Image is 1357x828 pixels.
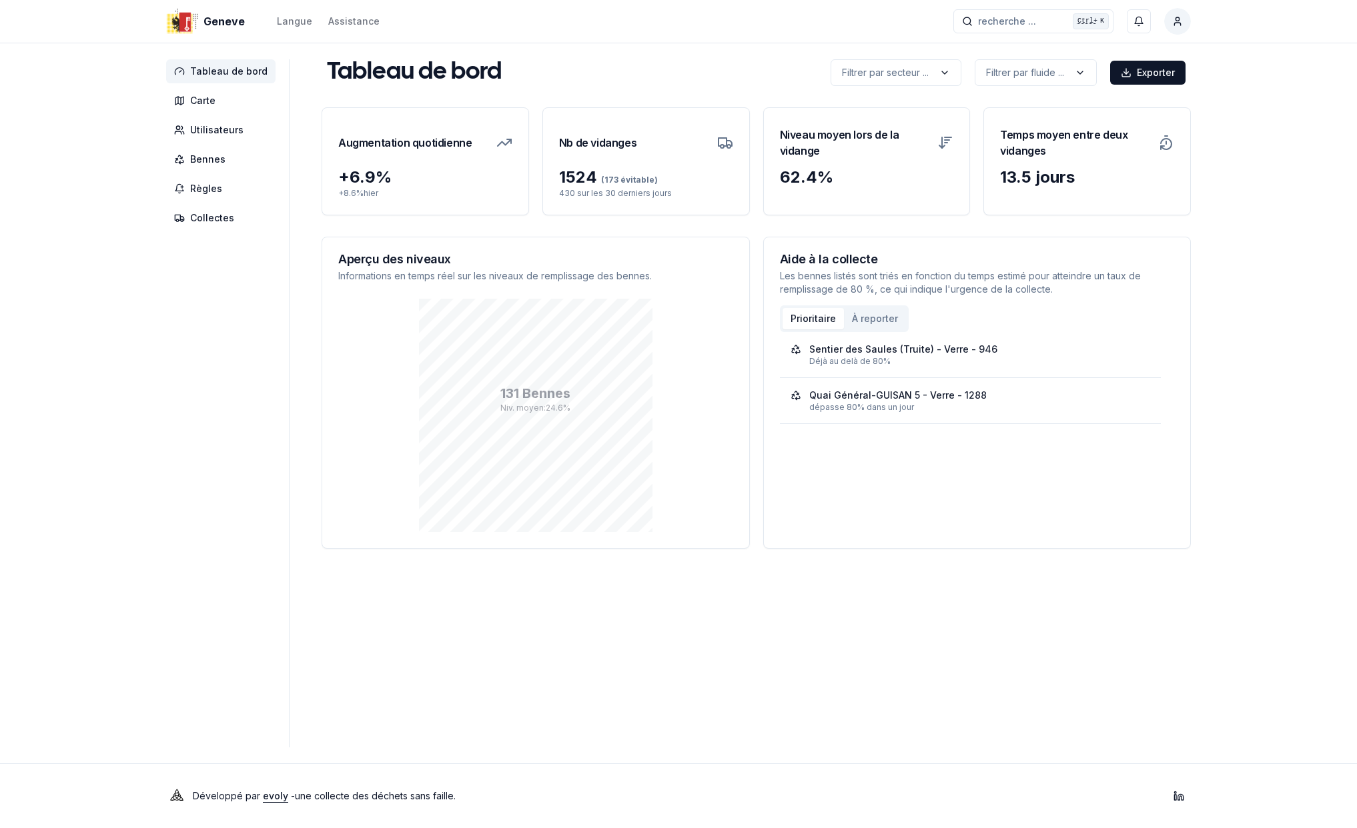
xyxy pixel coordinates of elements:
div: 1524 [559,167,733,188]
p: Les bennes listés sont triés en fonction du temps estimé pour atteindre un taux de remplissage de... [780,269,1175,296]
img: Evoly Logo [166,785,187,807]
a: Quai Général-GUISAN 5 - Verre - 1288dépasse 80% dans un jour [791,389,1151,413]
img: Geneve Logo [166,5,198,37]
div: dépasse 80% dans un jour [809,402,1151,413]
span: Bennes [190,153,225,166]
span: Collectes [190,211,234,225]
a: Tableau de bord [166,59,281,83]
p: Informations en temps réel sur les niveaux de remplissage des bennes. [338,269,733,283]
button: recherche ...Ctrl+K [953,9,1113,33]
div: 13.5 jours [1000,167,1174,188]
div: Déjà au delà de 80% [809,356,1151,367]
a: Sentier des Saules (Truite) - Verre - 946Déjà au delà de 80% [791,343,1151,367]
div: Quai Général-GUISAN 5 - Verre - 1288 [809,389,987,402]
h3: Nb de vidanges [559,124,636,161]
span: Geneve [203,13,245,29]
p: 430 sur les 30 derniers jours [559,188,733,199]
span: recherche ... [978,15,1036,28]
p: Filtrer par secteur ... [842,66,929,79]
h3: Aide à la collecte [780,253,1175,265]
a: Utilisateurs [166,118,281,142]
div: + 6.9 % [338,167,512,188]
p: + 8.6 % hier [338,188,512,199]
h3: Niveau moyen lors de la vidange [780,124,930,161]
a: Carte [166,89,281,113]
div: Sentier des Saules (Truite) - Verre - 946 [809,343,997,356]
button: Prioritaire [783,308,844,329]
button: À reporter [844,308,906,329]
h1: Tableau de bord [327,59,502,86]
a: Collectes [166,206,281,230]
div: 62.4 % [780,167,954,188]
span: Tableau de bord [190,65,268,78]
p: Développé par - une collecte des déchets sans faille . [193,787,456,805]
a: Assistance [328,13,380,29]
a: Geneve [166,13,250,29]
h3: Temps moyen entre deux vidanges [1000,124,1150,161]
button: label [831,59,961,86]
h3: Augmentation quotidienne [338,124,472,161]
a: evoly [263,790,288,801]
div: Langue [277,15,312,28]
span: Utilisateurs [190,123,244,137]
p: Filtrer par fluide ... [986,66,1064,79]
button: Exporter [1110,61,1186,85]
span: Carte [190,94,215,107]
span: (173 évitable) [597,175,658,185]
a: Règles [166,177,281,201]
span: Règles [190,182,222,195]
a: Bennes [166,147,281,171]
button: label [975,59,1097,86]
h3: Aperçu des niveaux [338,253,733,265]
button: Langue [277,13,312,29]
